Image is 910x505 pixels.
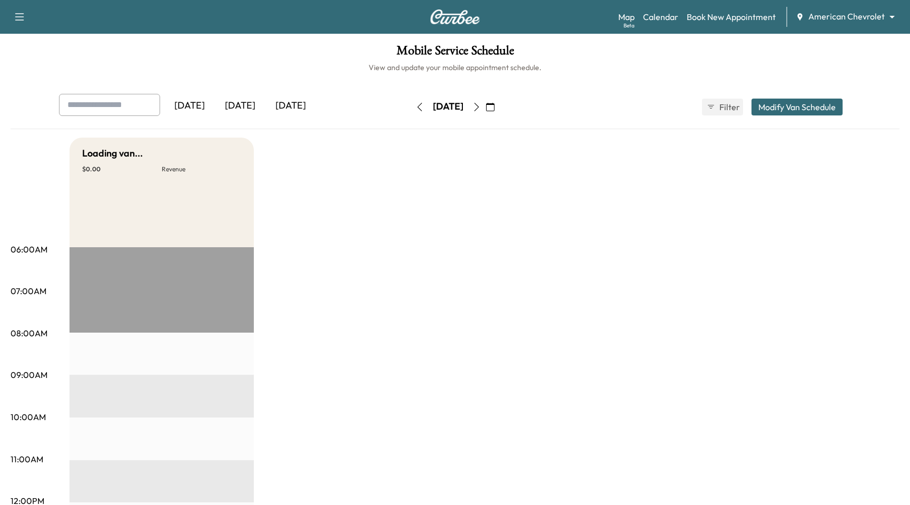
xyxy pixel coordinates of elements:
[162,165,241,173] p: Revenue
[11,327,47,339] p: 08:00AM
[215,94,265,118] div: [DATE]
[11,285,46,297] p: 07:00AM
[11,453,43,465] p: 11:00AM
[702,99,743,115] button: Filter
[11,44,899,62] h1: Mobile Service Schedule
[11,243,47,256] p: 06:00AM
[624,22,635,30] div: Beta
[11,411,46,423] p: 10:00AM
[11,368,47,381] p: 09:00AM
[164,94,215,118] div: [DATE]
[82,146,143,161] h5: Loading van...
[265,94,316,118] div: [DATE]
[433,100,463,113] div: [DATE]
[808,11,885,23] span: American Chevrolet
[430,9,480,24] img: Curbee Logo
[643,11,678,23] a: Calendar
[11,62,899,73] h6: View and update your mobile appointment schedule.
[719,101,738,113] span: Filter
[751,99,843,115] button: Modify Van Schedule
[82,165,162,173] p: $ 0.00
[618,11,635,23] a: MapBeta
[687,11,776,23] a: Book New Appointment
